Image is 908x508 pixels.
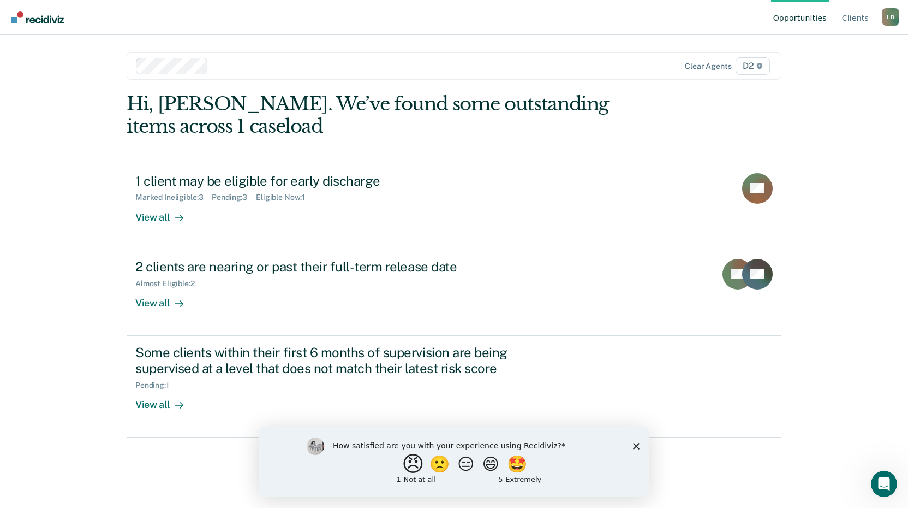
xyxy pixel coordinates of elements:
[127,164,781,250] a: 1 client may be eligible for early dischargeMarked Ineligible:3Pending:3Eligible Now:1View all
[127,250,781,336] a: 2 clients are nearing or past their full-term release dateAlmost Eligible:2View all
[135,381,178,390] div: Pending : 1
[882,8,899,26] div: L B
[135,259,518,275] div: 2 clients are nearing or past their full-term release date
[256,193,314,202] div: Eligible Now : 1
[135,389,196,411] div: View all
[135,288,196,309] div: View all
[212,193,256,202] div: Pending : 3
[736,57,770,75] span: D2
[135,173,518,189] div: 1 client may be eligible for early discharge
[871,471,897,497] iframe: Intercom live chat
[11,11,64,23] img: Recidiviz
[135,193,212,202] div: Marked Ineligible : 3
[685,62,731,71] div: Clear agents
[135,202,196,223] div: View all
[135,345,518,376] div: Some clients within their first 6 months of supervision are being supervised at a level that does...
[127,336,781,438] a: Some clients within their first 6 months of supervision are being supervised at a level that does...
[127,93,650,138] div: Hi, [PERSON_NAME]. We’ve found some outstanding items across 1 caseload
[259,427,649,497] iframe: Survey by Kim from Recidiviz
[135,279,204,288] div: Almost Eligible : 2
[882,8,899,26] button: Profile dropdown button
